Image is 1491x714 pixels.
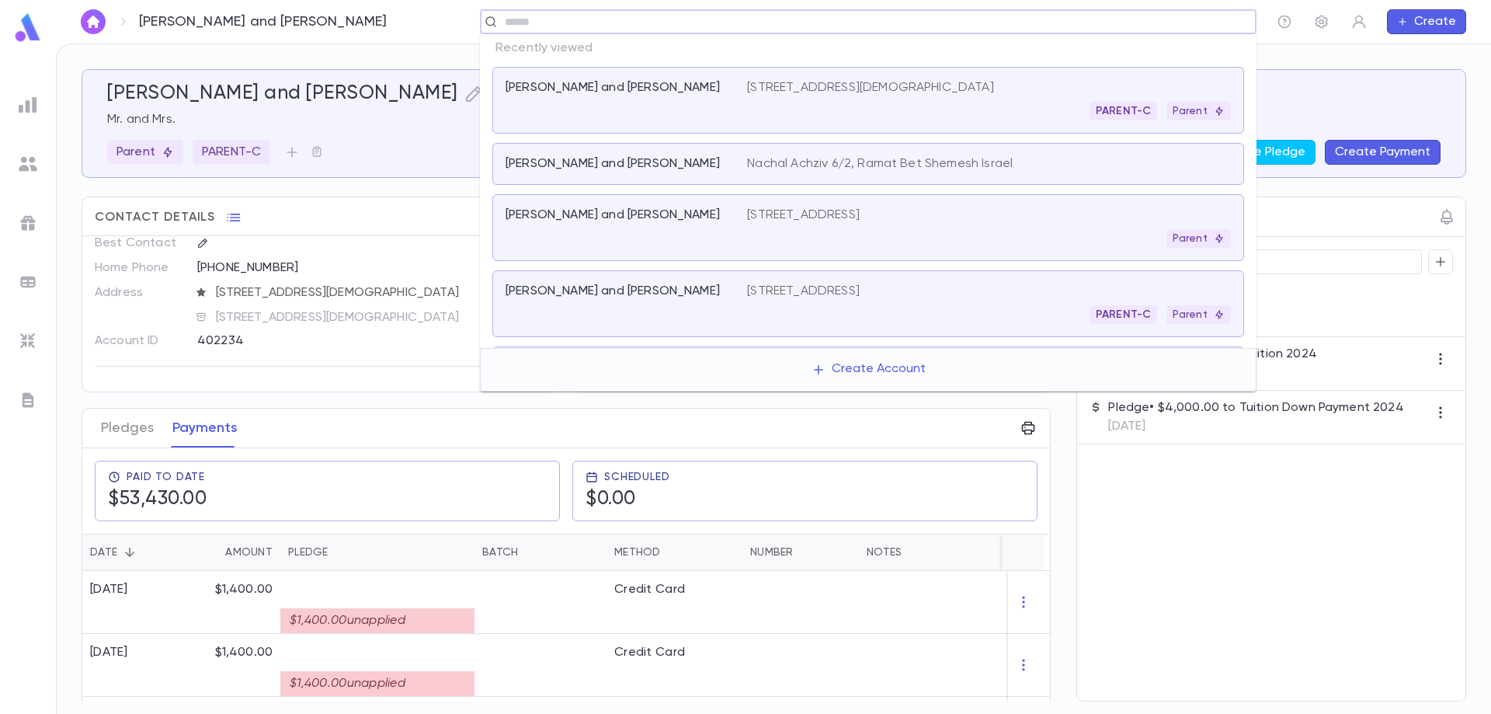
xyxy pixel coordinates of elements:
[95,231,184,256] p: Best Contact
[482,534,518,571] div: Batch
[139,13,388,30] p: [PERSON_NAME] and [PERSON_NAME]
[1166,229,1231,248] div: Parent
[586,488,636,511] h5: $0.00
[742,534,859,571] div: Number
[172,409,238,448] button: Payments
[19,332,37,350] img: imports_grey.530a8a0e642e233f2baf0ef88e8c9fcb.svg
[90,534,117,571] div: Date
[799,355,938,385] button: Create Account
[197,256,545,279] div: [PHONE_NUMBER]
[84,16,103,28] img: home_white.a664292cf8c1dea59945f0da9f25487c.svg
[193,140,270,165] div: PARENT-C
[90,645,128,660] div: [DATE]
[19,214,37,232] img: campaigns_grey.99e729a5f7ee94e3726e6486bddda8f1.svg
[1166,305,1231,324] div: Parent
[480,34,1256,62] p: Recently viewed
[1090,308,1157,321] span: PARENT-C
[95,329,184,354] p: Account ID
[747,80,993,96] p: [STREET_ADDRESS][DEMOGRAPHIC_DATA]
[1173,105,1225,117] p: Parent
[116,145,174,160] p: Parent
[474,534,606,571] div: Batch
[1387,9,1466,34] button: Create
[280,534,474,571] div: Pledge
[280,608,474,633] div: $1,400.00 unapplied
[506,207,720,223] p: [PERSON_NAME] and [PERSON_NAME]
[614,645,685,660] div: Credit Card
[506,80,720,96] p: [PERSON_NAME] and [PERSON_NAME]
[1090,105,1157,117] span: PARENT-C
[1108,419,1403,434] p: [DATE]
[90,582,128,597] div: [DATE]
[747,207,860,223] p: [STREET_ADDRESS]
[747,284,860,299] p: [STREET_ADDRESS]
[215,645,273,660] p: $1,400.00
[127,471,205,483] span: Paid To Date
[210,285,547,301] span: [STREET_ADDRESS][DEMOGRAPHIC_DATA]
[288,534,328,571] div: Pledge
[225,534,273,571] div: Amount
[95,280,184,305] p: Address
[107,112,1441,127] p: Mr. and Mrs.
[1325,140,1441,165] button: Create Payment
[1173,232,1225,245] p: Parent
[280,671,474,696] div: $1,400.00 unapplied
[506,284,720,299] p: [PERSON_NAME] and [PERSON_NAME]
[606,534,742,571] div: Method
[107,82,458,106] h5: [PERSON_NAME] and [PERSON_NAME]
[210,310,547,326] span: [STREET_ADDRESS][DEMOGRAPHIC_DATA]
[82,534,187,571] div: Date
[614,534,661,571] div: Method
[19,273,37,291] img: batches_grey.339ca447c9d9533ef1741baa751efc33.svg
[750,534,794,571] div: Number
[187,534,280,571] div: Amount
[506,156,720,172] p: [PERSON_NAME] and [PERSON_NAME]
[1108,400,1403,416] p: Pledge • $4,000.00 to Tuition Down Payment 2024
[95,256,184,280] p: Home Phone
[1210,140,1315,165] button: Create Pledge
[215,582,273,597] p: $1,400.00
[202,145,261,160] p: PARENT-C
[95,210,215,225] span: Contact Details
[518,540,543,565] button: Sort
[19,96,37,114] img: reports_grey.c525e4749d1bce6a11f5fe2a8de1b229.svg
[101,409,154,448] button: Pledges
[1173,308,1225,321] p: Parent
[108,488,207,511] h5: $53,430.00
[12,12,43,43] img: logo
[19,155,37,173] img: students_grey.60c7aba0da46da39d6d829b817ac14fc.svg
[197,329,468,352] div: 402234
[604,471,670,483] span: Scheduled
[200,540,225,565] button: Sort
[614,582,685,597] div: Credit Card
[661,540,686,565] button: Sort
[19,391,37,409] img: letters_grey.7941b92b52307dd3b8a917253454ce1c.svg
[859,534,1053,571] div: Notes
[1166,102,1231,120] div: Parent
[867,534,902,571] div: Notes
[747,156,1013,172] p: Nachal Achziv 6/2, Ramat Bet Shemesh Israel
[117,540,142,565] button: Sort
[107,140,183,165] div: Parent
